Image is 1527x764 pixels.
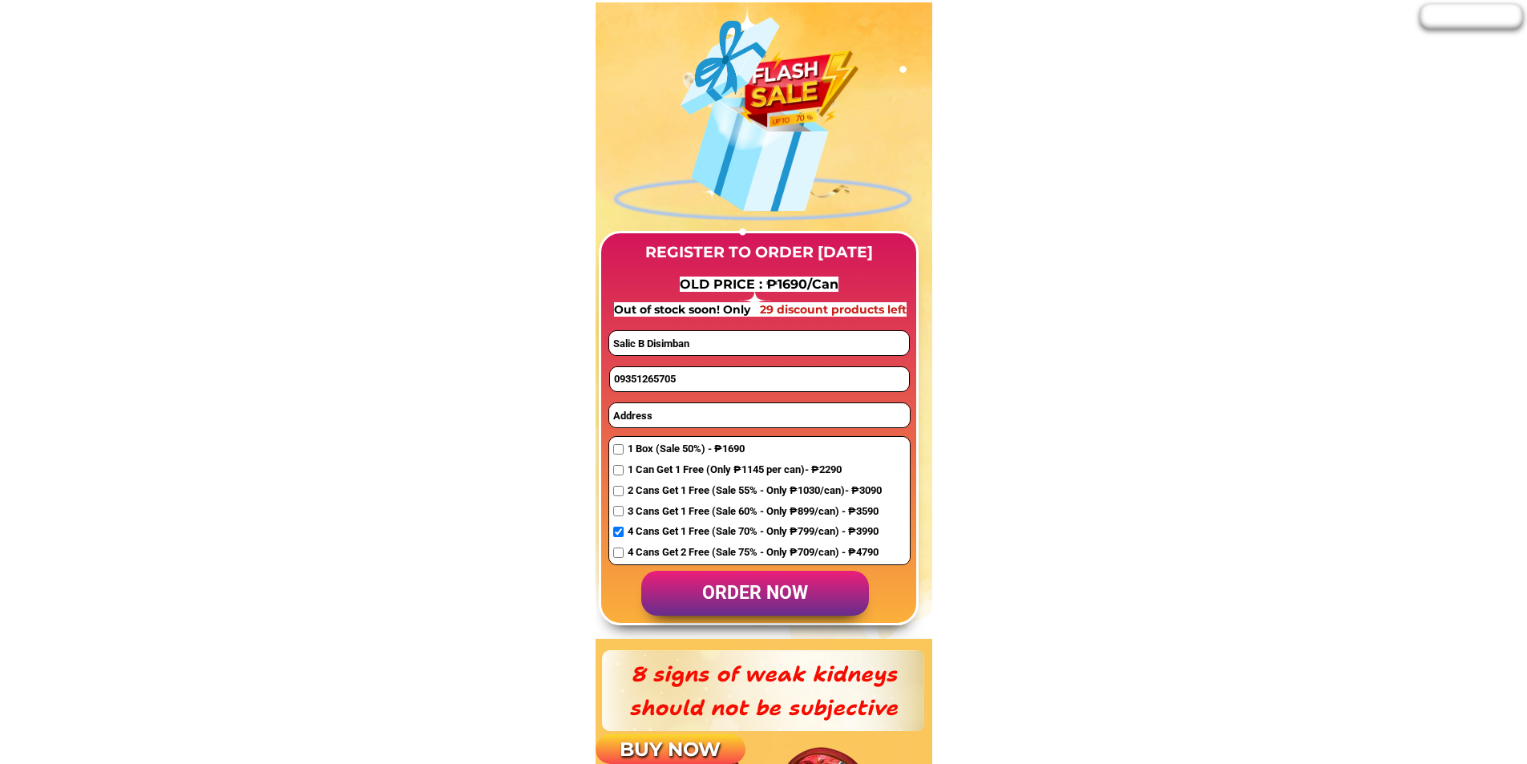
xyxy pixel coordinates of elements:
[632,241,886,265] h3: REGISTER TO ORDER [DATE]
[628,483,882,499] span: 2 Cans Get 1 Free (Sale 55% - Only ₱1030/can)- ₱3090
[680,277,838,292] span: OLD PRICE : ₱1690/Can
[641,571,869,616] p: order now
[614,302,753,317] span: Out of stock soon! Only
[760,302,907,317] span: 29 discount products left
[609,403,910,427] input: Address
[628,544,882,561] span: 4 Cans Get 2 Free (Sale 75% - Only ₱709/can) - ₱4790
[628,462,882,479] span: 1 Can Get 1 Free (Only ₱1145 per can)- ₱2290
[609,331,908,355] input: first and last name
[628,441,882,458] span: 1 Box (Sale 50%) - ₱1690
[628,503,882,520] span: 3 Cans Get 1 Free (Sale 60% - Only ₱899/can) - ₱3590
[610,367,909,391] input: Phone number
[623,657,904,724] h3: 8 signs of weak kidneys should not be subjective
[628,523,882,540] span: 4 Cans Get 1 Free (Sale 70% - Only ₱799/can) - ₱3990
